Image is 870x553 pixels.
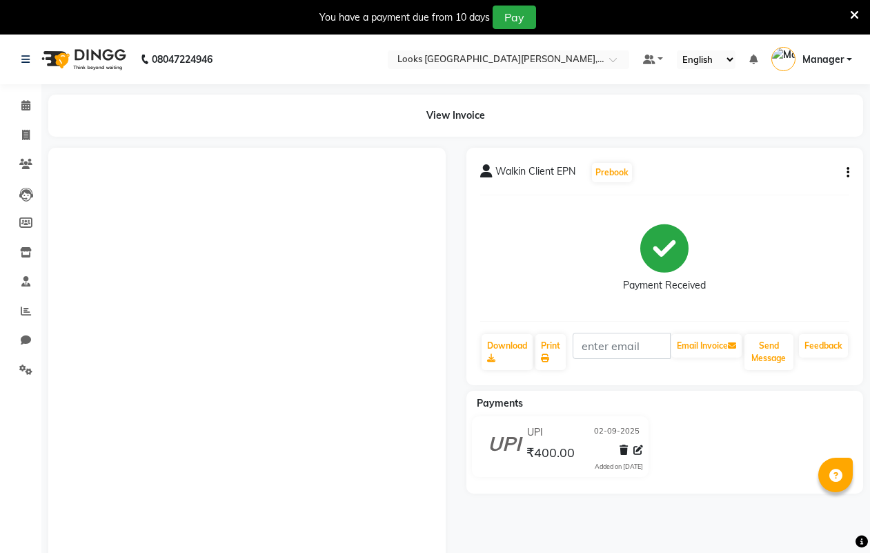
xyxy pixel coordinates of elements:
img: Manager [771,47,795,71]
button: Prebook [592,163,632,182]
span: UPI [527,425,543,440]
button: Email Invoice [671,334,742,358]
span: ₹400.00 [526,445,575,464]
button: Pay [493,6,536,29]
img: logo [35,40,130,79]
div: Added on [DATE] [595,462,643,472]
div: View Invoice [48,95,863,137]
div: Payment Received [623,278,706,293]
a: Download [482,334,533,370]
input: enter email [573,333,671,359]
span: Payments [477,397,523,409]
button: Send Message [744,334,793,370]
a: Feedback [799,334,848,358]
iframe: chat widget [812,498,856,539]
span: 02-09-2025 [594,425,640,440]
b: 08047224946 [152,40,212,79]
div: You have a payment due from 10 days [319,10,490,25]
span: Walkin Client EPN [495,164,575,184]
span: Manager [802,52,844,67]
a: Print [535,334,566,370]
